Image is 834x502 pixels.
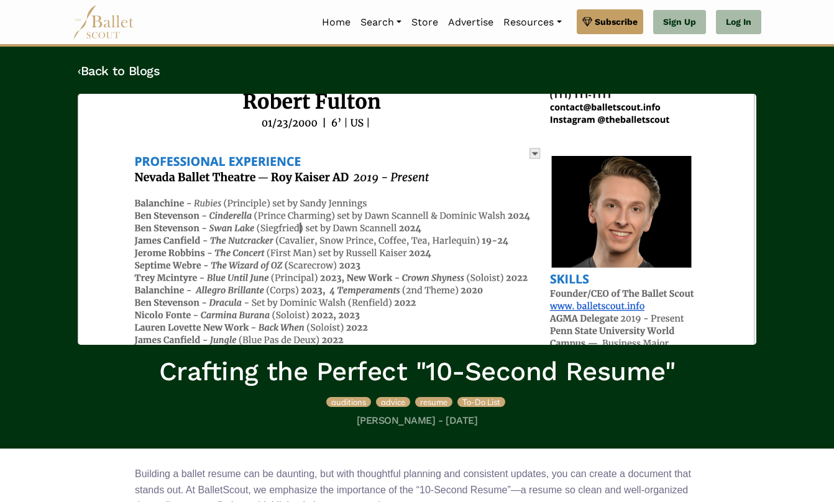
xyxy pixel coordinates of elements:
[577,9,643,34] a: Subscribe
[443,9,498,35] a: Advertise
[415,395,455,408] a: resume
[716,10,761,35] a: Log In
[376,395,413,408] a: advice
[498,9,566,35] a: Resources
[420,397,447,407] span: resume
[457,395,505,408] a: To-Do List
[317,9,355,35] a: Home
[331,397,366,407] span: auditions
[582,15,592,29] img: gem.svg
[326,395,373,408] a: auditions
[406,9,443,35] a: Store
[462,397,500,407] span: To-Do List
[78,63,160,78] a: ‹Back to Blogs
[355,9,406,35] a: Search
[595,15,638,29] span: Subscribe
[78,414,756,427] h5: [PERSON_NAME] - [DATE]
[78,94,756,345] img: header_image.img
[653,10,706,35] a: Sign Up
[78,63,81,78] code: ‹
[78,355,756,389] h1: Crafting the Perfect "10-Second Resume"
[381,397,405,407] span: advice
